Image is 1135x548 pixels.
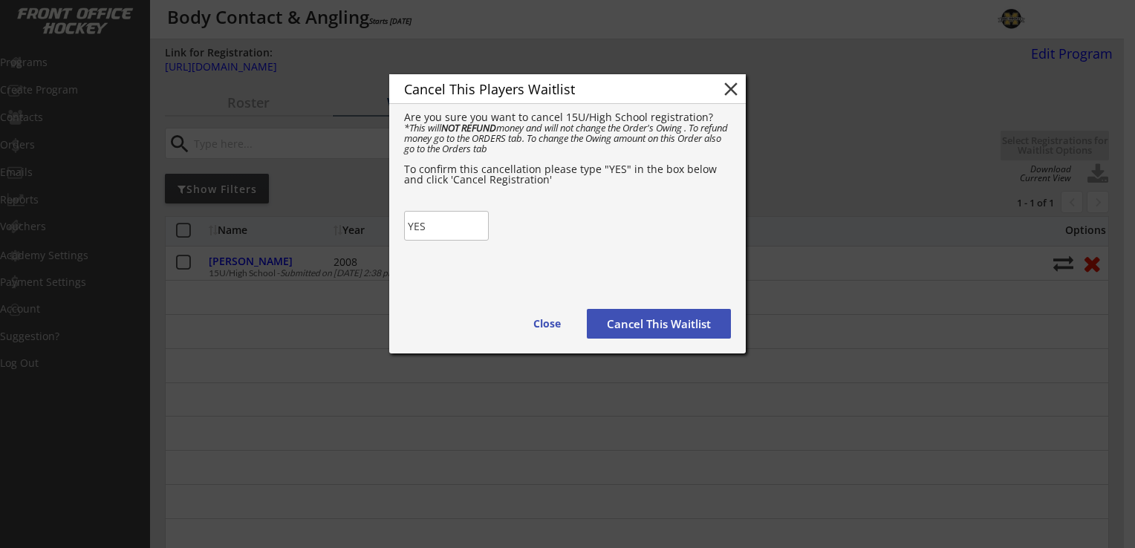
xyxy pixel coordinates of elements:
button: close [720,78,742,100]
div: Cancel This Players Waitlist [404,82,697,96]
button: Close [516,309,579,339]
strong: NOT REFUND [441,121,496,134]
div: Are you sure you want to cancel 15U/High School registration? To confirm this cancellation please... [404,112,731,185]
em: *This will money and will not change the Order's Owing . To refund money go to the ORDERS tab. To... [404,121,730,155]
button: Cancel This Waitlist [587,309,731,339]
